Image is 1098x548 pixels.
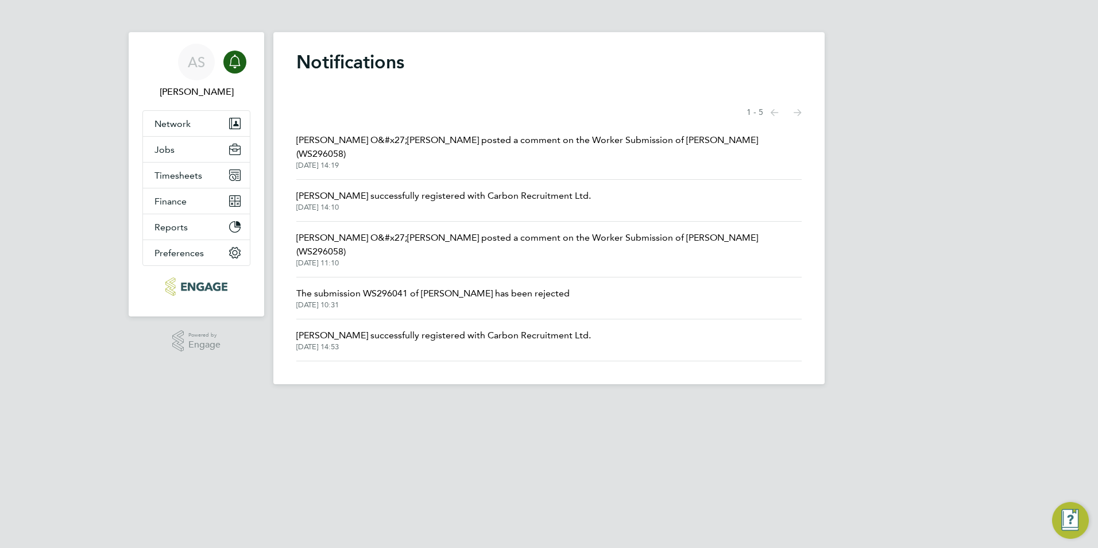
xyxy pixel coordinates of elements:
span: [PERSON_NAME] O&#x27;[PERSON_NAME] posted a comment on the Worker Submission of [PERSON_NAME] (WS... [296,231,802,258]
nav: Main navigation [129,32,264,317]
span: 1 - 5 [747,107,763,118]
span: [DATE] 11:10 [296,258,802,268]
a: [PERSON_NAME] successfully registered with Carbon Recruitment Ltd.[DATE] 14:10 [296,189,591,212]
span: The submission WS296041 of [PERSON_NAME] has been rejected [296,287,570,300]
a: [PERSON_NAME] O&#x27;[PERSON_NAME] posted a comment on the Worker Submission of [PERSON_NAME] (WS... [296,231,802,268]
button: Timesheets [143,163,250,188]
span: Engage [188,340,221,350]
span: Jobs [154,144,175,155]
a: [PERSON_NAME] successfully registered with Carbon Recruitment Ltd.[DATE] 14:53 [296,329,591,352]
button: Network [143,111,250,136]
span: Reports [154,222,188,233]
span: AS [188,55,205,70]
span: Preferences [154,248,204,258]
nav: Select page of notifications list [747,101,802,124]
span: Avais Sabir [142,85,250,99]
a: Go to home page [142,277,250,296]
button: Reports [143,214,250,240]
a: The submission WS296041 of [PERSON_NAME] has been rejected[DATE] 10:31 [296,287,570,310]
span: [DATE] 14:10 [296,203,591,212]
span: Finance [154,196,187,207]
button: Preferences [143,240,250,265]
a: AS[PERSON_NAME] [142,44,250,99]
span: [DATE] 10:31 [296,300,570,310]
span: [DATE] 14:53 [296,342,591,352]
button: Finance [143,188,250,214]
img: carbonrecruitment-logo-retina.png [165,277,227,296]
a: [PERSON_NAME] O&#x27;[PERSON_NAME] posted a comment on the Worker Submission of [PERSON_NAME] (WS... [296,133,802,170]
span: Network [154,118,191,129]
a: Powered byEngage [172,330,221,352]
span: [PERSON_NAME] successfully registered with Carbon Recruitment Ltd. [296,329,591,342]
span: [PERSON_NAME] successfully registered with Carbon Recruitment Ltd. [296,189,591,203]
span: Powered by [188,330,221,340]
span: Timesheets [154,170,202,181]
span: [PERSON_NAME] O&#x27;[PERSON_NAME] posted a comment on the Worker Submission of [PERSON_NAME] (WS... [296,133,802,161]
h1: Notifications [296,51,802,74]
button: Engage Resource Center [1052,502,1089,539]
button: Jobs [143,137,250,162]
span: [DATE] 14:19 [296,161,802,170]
